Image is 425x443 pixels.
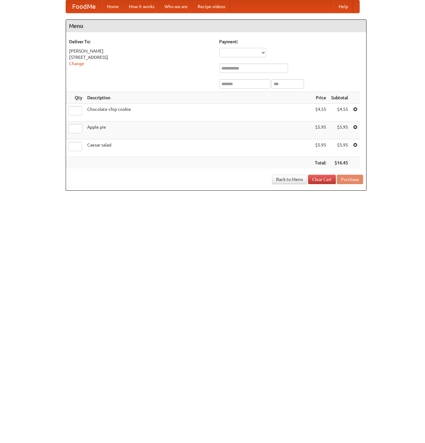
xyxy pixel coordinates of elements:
[85,139,312,157] td: Caesar salad
[329,139,351,157] td: $5.95
[219,39,363,45] h5: Payment:
[312,139,329,157] td: $5.95
[159,0,193,13] a: Who we are
[312,157,329,169] th: Total:
[329,121,351,139] td: $5.95
[69,48,213,54] div: [PERSON_NAME]
[334,0,353,13] a: Help
[272,175,307,184] a: Back to Menu
[102,0,124,13] a: Home
[66,20,366,32] h4: Menu
[85,104,312,121] td: Chocolate chip cookie
[329,104,351,121] td: $4.55
[312,104,329,121] td: $4.55
[312,121,329,139] td: $5.95
[337,175,363,184] button: Purchase
[85,121,312,139] td: Apple pie
[69,39,213,45] h5: Deliver To:
[66,92,85,104] th: Qty
[85,92,312,104] th: Description
[329,92,351,104] th: Subtotal
[193,0,230,13] a: Recipe videos
[69,54,213,60] div: [STREET_ADDRESS]
[312,92,329,104] th: Price
[308,175,336,184] a: Clear Cart
[124,0,159,13] a: How it works
[329,157,351,169] th: $16.45
[66,0,102,13] a: FoodMe
[69,61,84,66] a: Change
